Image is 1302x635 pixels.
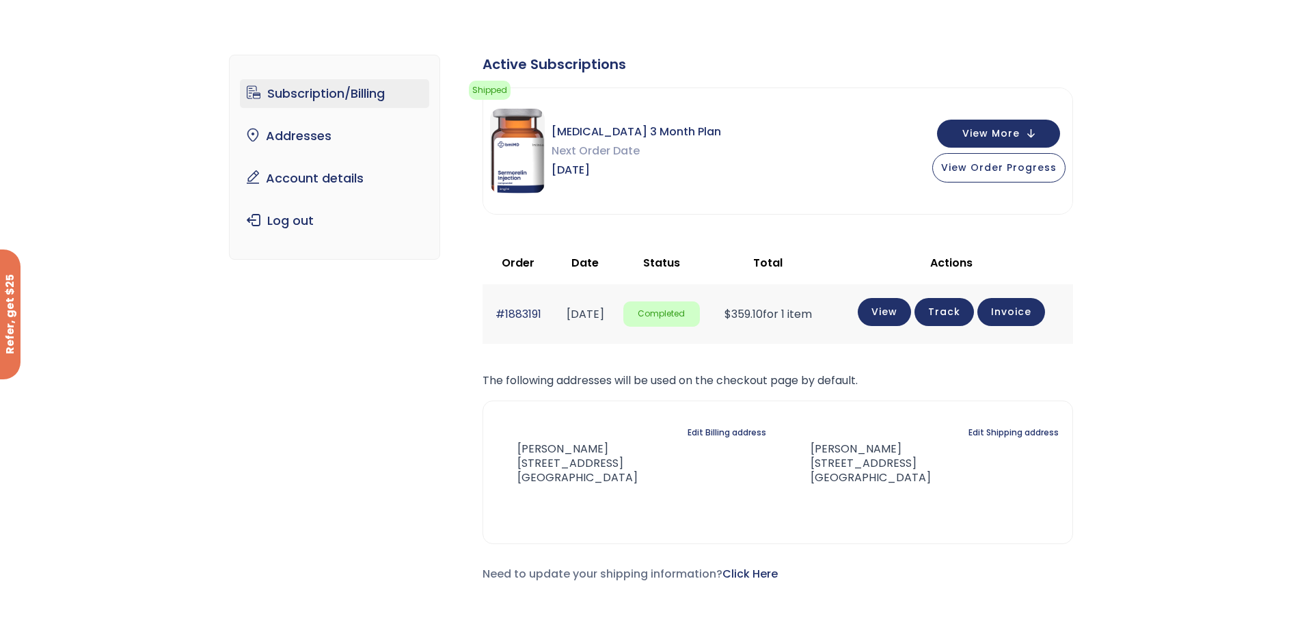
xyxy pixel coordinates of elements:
[688,423,766,442] a: Edit Billing address
[552,122,721,141] span: [MEDICAL_DATA] 3 Month Plan
[724,306,763,322] span: 359.10
[789,442,931,485] address: [PERSON_NAME] [STREET_ADDRESS] [GEOGRAPHIC_DATA]
[552,161,721,180] span: [DATE]
[643,255,680,271] span: Status
[483,371,1073,390] p: The following addresses will be used on the checkout page by default.
[483,566,778,582] span: Need to update your shipping information?
[962,129,1020,138] span: View More
[623,301,700,327] span: Completed
[240,206,429,235] a: Log out
[858,298,911,326] a: View
[240,122,429,150] a: Addresses
[567,306,604,322] time: [DATE]
[496,306,541,322] a: #1883191
[932,153,1066,183] button: View Order Progress
[722,566,778,582] a: Click Here
[502,255,534,271] span: Order
[937,120,1060,148] button: View More
[229,55,440,260] nav: Account pages
[941,161,1057,174] span: View Order Progress
[469,81,511,100] span: Shipped
[240,164,429,193] a: Account details
[497,442,638,485] address: [PERSON_NAME] [STREET_ADDRESS] [GEOGRAPHIC_DATA]
[707,284,829,344] td: for 1 item
[977,298,1045,326] a: Invoice
[724,306,731,322] span: $
[490,109,545,193] img: Sermorelin 3 Month Plan
[483,55,1073,74] div: Active Subscriptions
[930,255,973,271] span: Actions
[968,423,1059,442] a: Edit Shipping address
[914,298,974,326] a: Track
[753,255,783,271] span: Total
[552,141,721,161] span: Next Order Date
[240,79,429,108] a: Subscription/Billing
[571,255,599,271] span: Date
